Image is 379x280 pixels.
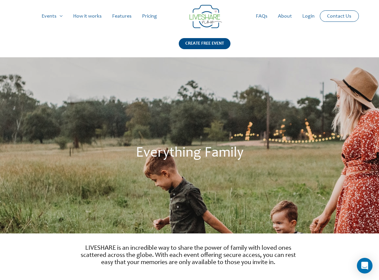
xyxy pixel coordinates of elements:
a: About [273,6,297,27]
p: LIVESHARE is an incredible way to share the power of family with loved ones scattered across the ... [79,245,297,266]
a: Pricing [137,6,162,27]
a: How it works [68,6,107,27]
a: Features [107,6,137,27]
a: FAQs [251,6,273,27]
span: Everything Family [136,146,243,161]
a: Events [36,6,68,27]
div: Open Intercom Messenger [357,258,372,273]
a: Login [297,6,320,27]
img: Group 14 | Live Photo Slideshow for Events | Create Free Events Album for Any Occasion [189,5,222,28]
a: CREATE FREE EVENT [179,38,230,57]
nav: Site Navigation [11,6,368,27]
div: CREATE FREE EVENT [179,38,230,49]
a: Contact Us [322,11,357,21]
